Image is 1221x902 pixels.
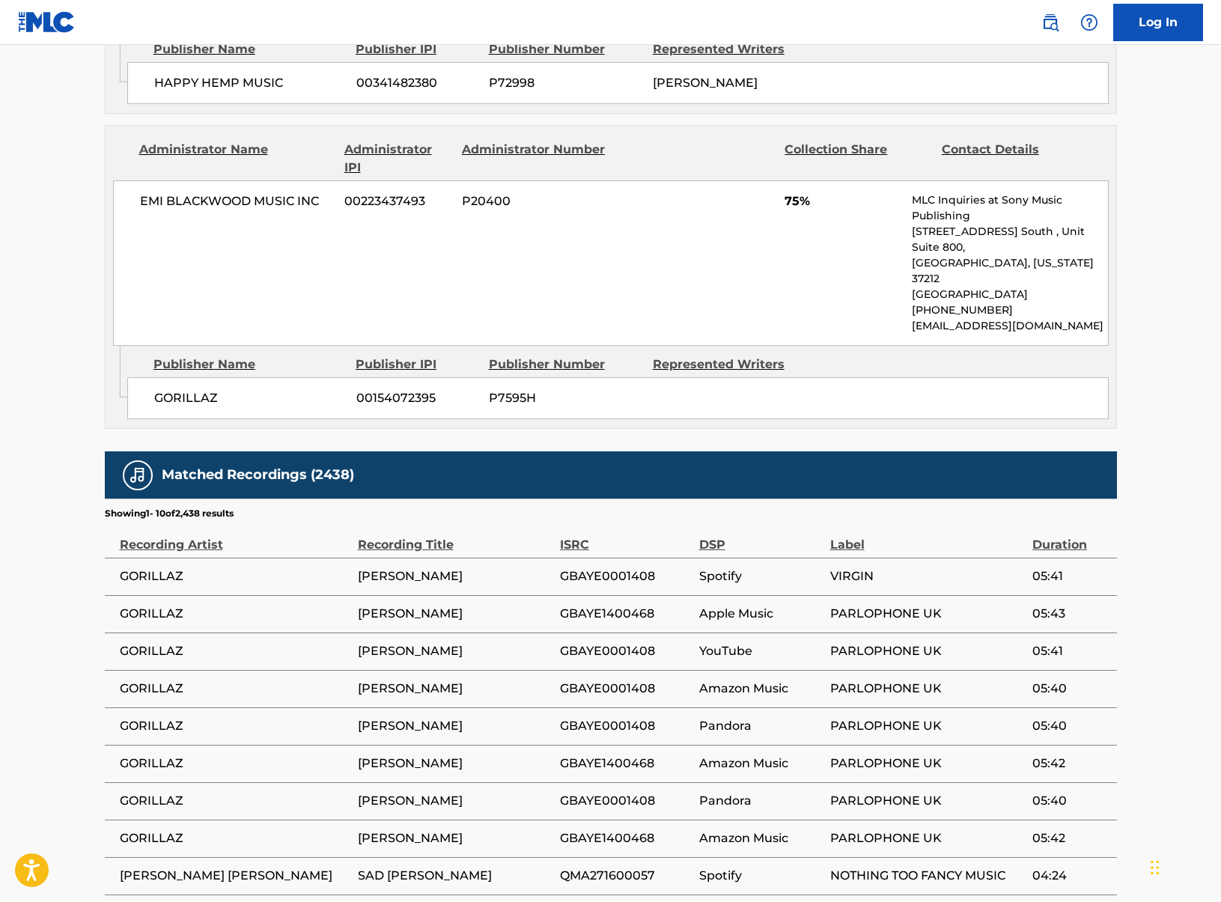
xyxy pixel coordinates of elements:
div: Administrator Name [139,141,333,177]
p: MLC Inquiries at Sony Music Publishing [912,192,1107,224]
span: Amazon Music [699,755,823,773]
div: Recording Artist [120,520,350,554]
img: help [1080,13,1098,31]
span: Pandora [699,717,823,735]
span: 05:40 [1032,680,1109,698]
span: [PERSON_NAME] [358,792,552,810]
div: Publisher Name [153,40,344,58]
img: MLC Logo [18,11,76,33]
div: Administrator IPI [344,141,451,177]
img: search [1041,13,1059,31]
span: [PERSON_NAME] [358,605,552,623]
span: PARLOPHONE UK [830,605,1025,623]
span: 00341482380 [356,74,478,92]
div: Publisher Number [489,356,642,374]
a: Public Search [1035,7,1065,37]
span: PARLOPHONE UK [830,755,1025,773]
h5: Matched Recordings (2438) [162,466,354,484]
span: 05:43 [1032,605,1109,623]
span: VIRGIN [830,567,1025,585]
span: [PERSON_NAME] [358,755,552,773]
span: 05:40 [1032,792,1109,810]
p: Showing 1 - 10 of 2,438 results [105,507,234,520]
iframe: Chat Widget [1146,830,1221,902]
span: Amazon Music [699,680,823,698]
span: GORILLAZ [120,642,350,660]
p: [STREET_ADDRESS] South , Unit Suite 800, [912,224,1107,255]
span: GORILLAZ [120,717,350,735]
div: Represented Writers [653,356,806,374]
span: EMI BLACKWOOD MUSIC INC [140,192,334,210]
span: GORILLAZ [120,792,350,810]
span: 00223437493 [344,192,451,210]
span: 05:42 [1032,829,1109,847]
p: [GEOGRAPHIC_DATA], [US_STATE] 37212 [912,255,1107,287]
div: Represented Writers [653,40,806,58]
span: GBAYE1400468 [560,605,692,623]
span: 05:42 [1032,755,1109,773]
span: GBAYE0001408 [560,642,692,660]
span: P20400 [462,192,607,210]
div: Administrator Number [462,141,607,177]
div: Collection Share [785,141,930,177]
span: Apple Music [699,605,823,623]
span: HAPPY HEMP MUSIC [154,74,345,92]
div: Recording Title [358,520,552,554]
span: PARLOPHONE UK [830,829,1025,847]
span: [PERSON_NAME] [653,76,758,90]
span: Spotify [699,867,823,885]
div: Label [830,520,1025,554]
span: GBAYE0001408 [560,717,692,735]
span: GBAYE0001408 [560,792,692,810]
div: ISRC [560,520,692,554]
span: 00154072395 [356,389,478,407]
span: [PERSON_NAME] [358,717,552,735]
span: PARLOPHONE UK [830,642,1025,660]
span: P72998 [489,74,642,92]
span: GBAYE0001408 [560,567,692,585]
div: Publisher Name [153,356,344,374]
div: Publisher IPI [356,40,478,58]
span: 04:24 [1032,867,1109,885]
span: [PERSON_NAME] [358,680,552,698]
span: GORILLAZ [154,389,345,407]
span: GBAYE1400468 [560,755,692,773]
span: Pandora [699,792,823,810]
div: Publisher Number [489,40,642,58]
span: [PERSON_NAME] [358,567,552,585]
span: SAD [PERSON_NAME] [358,867,552,885]
div: Publisher IPI [356,356,478,374]
span: NOTHING TOO FANCY MUSIC [830,867,1025,885]
span: YouTube [699,642,823,660]
span: GORILLAZ [120,567,350,585]
span: GORILLAZ [120,605,350,623]
span: [PERSON_NAME] [PERSON_NAME] [120,867,350,885]
span: GORILLAZ [120,829,350,847]
span: [PERSON_NAME] [358,642,552,660]
span: [PERSON_NAME] [358,829,552,847]
span: PARLOPHONE UK [830,792,1025,810]
span: 75% [785,192,901,210]
span: 05:40 [1032,717,1109,735]
span: 05:41 [1032,642,1109,660]
span: GORILLAZ [120,755,350,773]
span: P7595H [489,389,642,407]
p: [EMAIL_ADDRESS][DOMAIN_NAME] [912,318,1107,334]
img: Matched Recordings [129,466,147,484]
div: Help [1074,7,1104,37]
div: Duration [1032,520,1109,554]
div: Drag [1151,845,1160,890]
a: Log In [1113,4,1203,41]
span: GBAYE0001408 [560,680,692,698]
span: GBAYE1400468 [560,829,692,847]
div: Contact Details [942,141,1087,177]
span: PARLOPHONE UK [830,680,1025,698]
span: GORILLAZ [120,680,350,698]
span: QMA271600057 [560,867,692,885]
span: PARLOPHONE UK [830,717,1025,735]
span: Spotify [699,567,823,585]
span: Amazon Music [699,829,823,847]
span: 05:41 [1032,567,1109,585]
p: [PHONE_NUMBER] [912,302,1107,318]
